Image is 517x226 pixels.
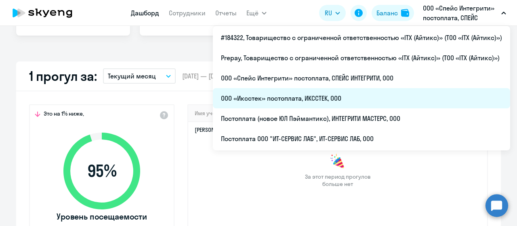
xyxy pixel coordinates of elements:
a: [PERSON_NAME] [195,126,232,133]
span: Ещё [246,8,258,18]
h2: 1 прогул за: [29,68,97,84]
button: Балансbalance [372,5,414,21]
button: ООО «Спейс Интегрити» постоплата, СПЕЙС ИНТЕГРИТИ, ООО [419,3,510,23]
span: RU [325,8,332,18]
a: Отчеты [215,9,237,17]
div: Баланс [376,8,398,18]
img: balance [401,9,409,17]
span: [DATE] — [DATE] [182,72,225,80]
img: congrats [330,154,346,170]
button: Ещё [246,5,267,21]
button: Текущий месяц [103,68,176,84]
span: За этот период прогулов больше нет [304,173,372,188]
a: Дашборд [131,9,159,17]
p: Текущий месяц [108,71,156,81]
span: 95 % [55,161,148,181]
a: Сотрудники [169,9,206,17]
ul: Ещё [213,26,510,150]
span: Это на 1% ниже, [44,110,84,120]
th: Имя ученика [188,105,341,122]
p: ООО «Спейс Интегрити» постоплата, СПЕЙС ИНТЕГРИТИ, ООО [423,3,498,23]
button: RU [319,5,346,21]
